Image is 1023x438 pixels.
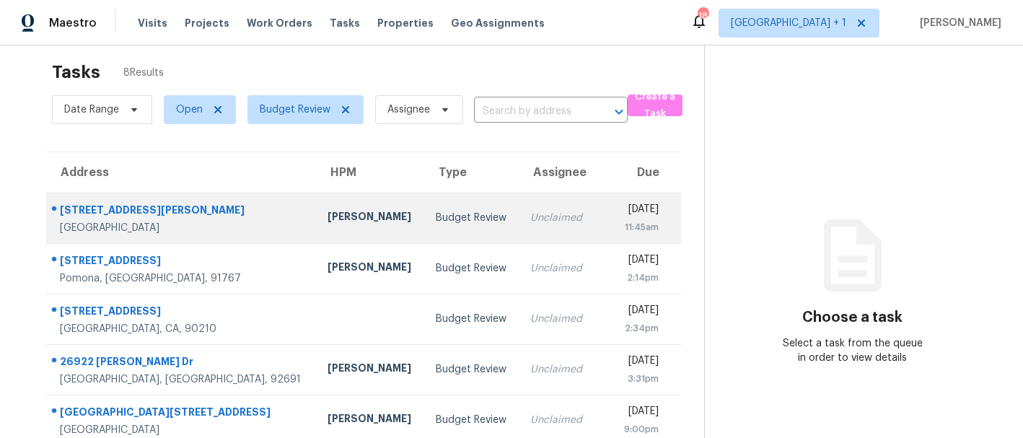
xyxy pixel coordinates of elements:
div: [DATE] [606,253,659,271]
div: [DATE] [606,202,659,220]
span: Maestro [49,16,97,30]
span: Create a Task [635,89,676,122]
th: Address [46,152,316,193]
div: Unclaimed [530,413,583,427]
div: Budget Review [436,362,507,377]
div: [PERSON_NAME] [328,411,413,429]
span: 8 Results [123,66,164,80]
th: Assignee [519,152,594,193]
span: Geo Assignments [451,16,545,30]
div: Budget Review [436,312,507,326]
div: [STREET_ADDRESS] [60,304,304,322]
span: Date Range [64,102,119,117]
div: 11:45am [606,220,659,235]
div: Unclaimed [530,362,583,377]
div: Select a task from the queue in order to view details [779,336,926,365]
div: Budget Review [436,261,507,276]
div: Unclaimed [530,312,583,326]
div: [DATE] [606,404,659,422]
div: [PERSON_NAME] [328,260,413,278]
span: Budget Review [260,102,330,117]
th: Type [424,152,519,193]
span: Properties [377,16,434,30]
span: Work Orders [247,16,312,30]
span: Visits [138,16,167,30]
div: [GEOGRAPHIC_DATA] [60,423,304,437]
div: Unclaimed [530,261,583,276]
div: 2:34pm [606,321,659,336]
h3: Choose a task [802,310,903,325]
div: [STREET_ADDRESS][PERSON_NAME] [60,203,304,221]
span: [PERSON_NAME] [914,16,1001,30]
div: 3:31pm [606,372,659,386]
div: [GEOGRAPHIC_DATA] [60,221,304,235]
span: Assignee [387,102,430,117]
div: Budget Review [436,413,507,427]
div: Budget Review [436,211,507,225]
th: Due [594,152,681,193]
div: Unclaimed [530,211,583,225]
h2: Tasks [52,65,100,79]
div: [PERSON_NAME] [328,361,413,379]
div: [PERSON_NAME] [328,209,413,227]
div: 9:00pm [606,422,659,437]
div: [GEOGRAPHIC_DATA], CA, 90210 [60,322,304,336]
span: Tasks [330,18,360,28]
div: [DATE] [606,303,659,321]
div: 26922 [PERSON_NAME] Dr [60,354,304,372]
div: Pomona, [GEOGRAPHIC_DATA], 91767 [60,271,304,286]
div: [STREET_ADDRESS] [60,253,304,271]
input: Search by address [474,100,587,123]
div: [GEOGRAPHIC_DATA][STREET_ADDRESS] [60,405,304,423]
span: [GEOGRAPHIC_DATA] + 1 [731,16,846,30]
div: [GEOGRAPHIC_DATA], [GEOGRAPHIC_DATA], 92691 [60,372,304,387]
span: Projects [185,16,229,30]
div: [DATE] [606,354,659,372]
span: Open [176,102,203,117]
button: Open [609,102,629,122]
div: 18 [698,9,708,23]
div: 2:14pm [606,271,659,285]
button: Create a Task [628,95,683,116]
th: HPM [316,152,424,193]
